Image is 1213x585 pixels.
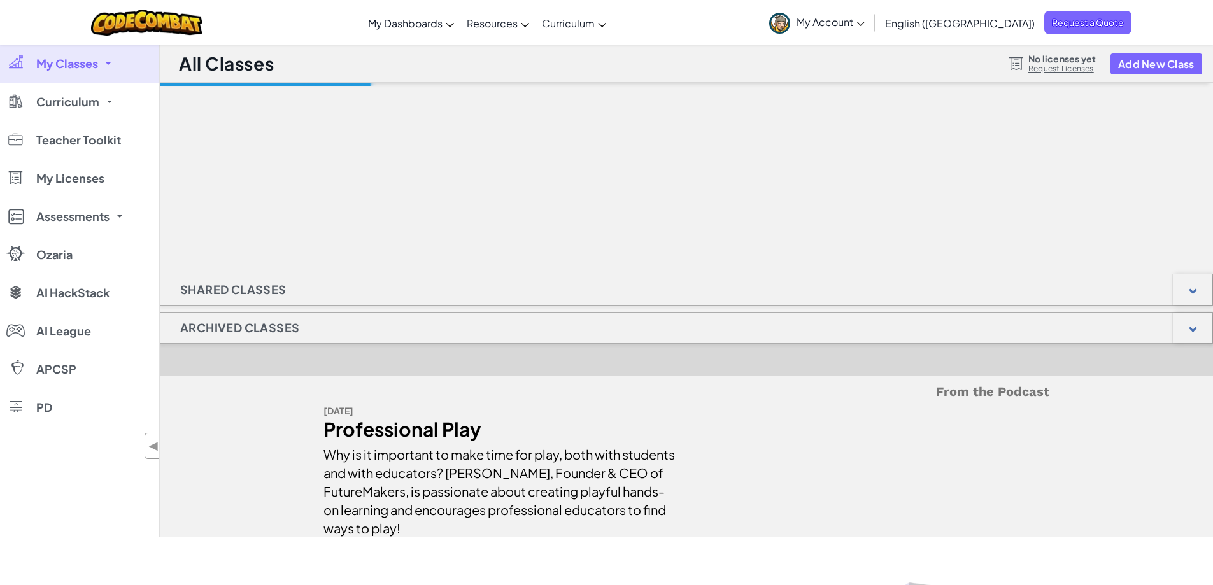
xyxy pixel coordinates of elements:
span: My Classes [36,58,98,69]
span: My Dashboards [368,17,443,30]
h1: Archived Classes [160,312,319,344]
a: English ([GEOGRAPHIC_DATA]) [879,6,1041,40]
span: AI League [36,325,91,337]
span: My Licenses [36,173,104,184]
h1: Shared Classes [160,274,306,306]
button: Add New Class [1110,53,1202,74]
a: My Dashboards [362,6,460,40]
span: Teacher Toolkit [36,134,121,146]
span: AI HackStack [36,287,110,299]
a: My Account [763,3,871,43]
a: Request Licenses [1028,64,1096,74]
span: ◀ [148,437,159,455]
span: Ozaria [36,249,73,260]
span: Curriculum [542,17,595,30]
a: Resources [460,6,536,40]
div: Why is it important to make time for play, both with students and with educators? [PERSON_NAME], ... [323,439,677,537]
div: [DATE] [323,402,677,420]
span: English ([GEOGRAPHIC_DATA]) [885,17,1035,30]
span: My Account [797,15,865,29]
h5: From the Podcast [323,382,1049,402]
span: Assessments [36,211,110,222]
a: Curriculum [536,6,613,40]
span: Resources [467,17,518,30]
div: Professional Play [323,420,677,439]
span: No licenses yet [1028,53,1096,64]
a: Request a Quote [1044,11,1131,34]
h1: All Classes [179,52,274,76]
img: avatar [769,13,790,34]
img: CodeCombat logo [91,10,202,36]
span: Curriculum [36,96,99,108]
